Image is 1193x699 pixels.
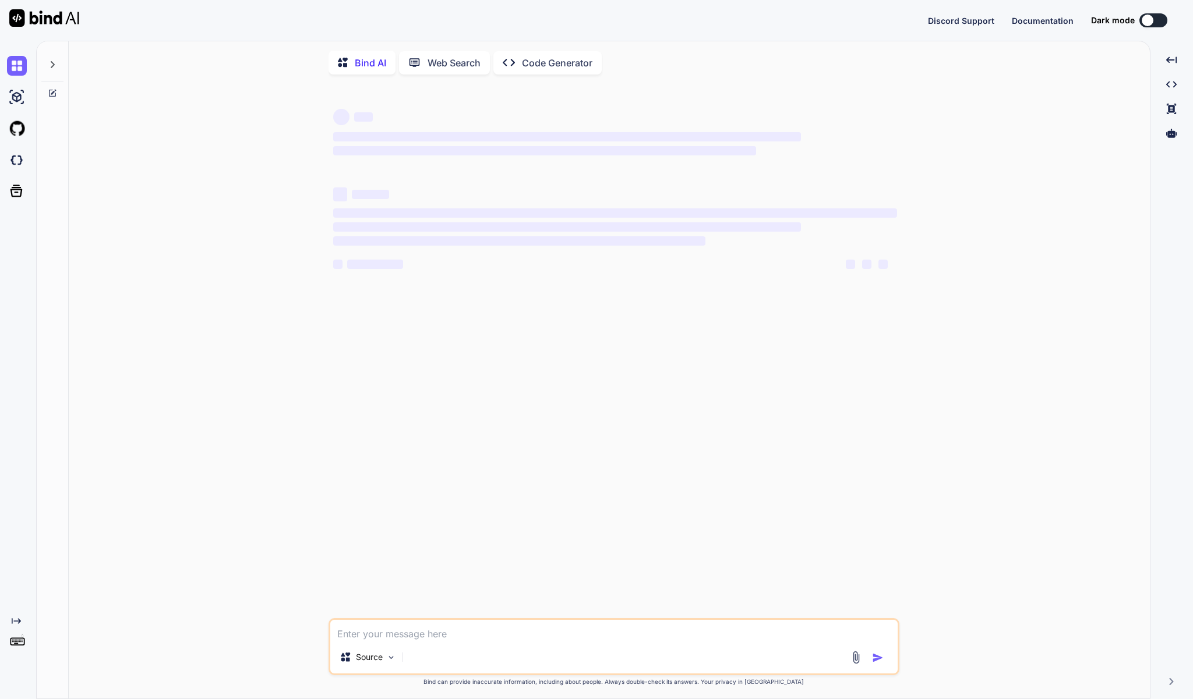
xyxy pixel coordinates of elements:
[846,260,855,269] span: ‌
[928,15,994,27] button: Discord Support
[7,56,27,76] img: chat
[333,109,350,125] span: ‌
[928,16,994,26] span: Discord Support
[329,677,899,686] p: Bind can provide inaccurate information, including about people. Always double-check its answers....
[333,236,705,246] span: ‌
[333,208,897,218] span: ‌
[352,190,389,199] span: ‌
[7,150,27,170] img: darkCloudIdeIcon
[1091,15,1135,26] span: Dark mode
[354,112,373,122] span: ‌
[1012,16,1074,26] span: Documentation
[355,56,386,70] p: Bind AI
[386,652,396,662] img: Pick Models
[7,119,27,139] img: githubLight
[333,132,801,141] span: ‌
[356,651,383,663] p: Source
[872,652,884,663] img: icon
[333,146,756,155] span: ‌
[347,260,403,269] span: ‌
[333,187,347,201] span: ‌
[1012,15,1074,27] button: Documentation
[7,87,27,107] img: ai-studio
[522,56,592,70] p: Code Generator
[333,260,343,269] span: ‌
[849,651,863,664] img: attachment
[9,9,79,27] img: Bind AI
[333,222,801,232] span: ‌
[428,56,481,70] p: Web Search
[878,260,888,269] span: ‌
[862,260,871,269] span: ‌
